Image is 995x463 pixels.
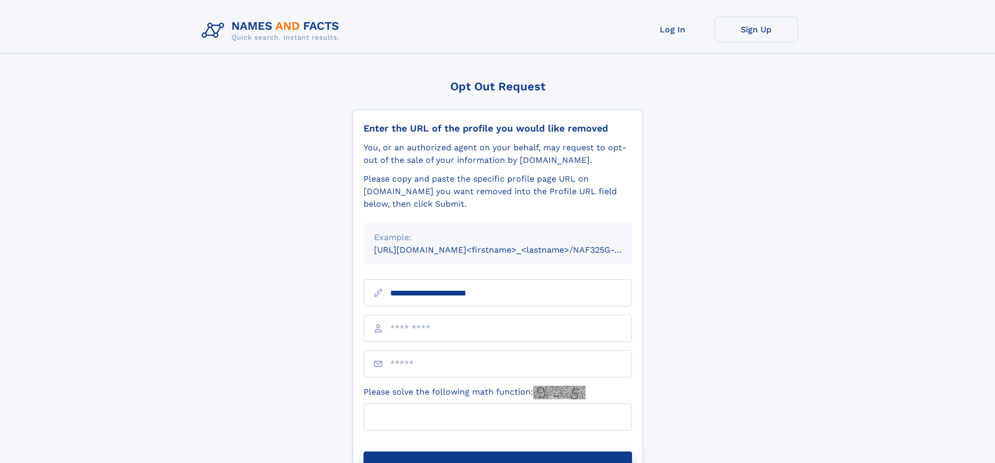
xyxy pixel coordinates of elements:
div: Opt Out Request [353,80,643,93]
div: You, or an authorized agent on your behalf, may request to opt-out of the sale of your informatio... [364,141,632,167]
a: Log In [631,17,715,42]
a: Sign Up [715,17,798,42]
small: [URL][DOMAIN_NAME]<firstname>_<lastname>/NAF325G-xxxxxxxx [374,245,652,255]
label: Please solve the following math function: [364,386,586,399]
div: Please copy and paste the specific profile page URL on [DOMAIN_NAME] you want removed into the Pr... [364,173,632,210]
div: Enter the URL of the profile you would like removed [364,123,632,134]
img: Logo Names and Facts [197,17,348,45]
div: Example: [374,231,622,244]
